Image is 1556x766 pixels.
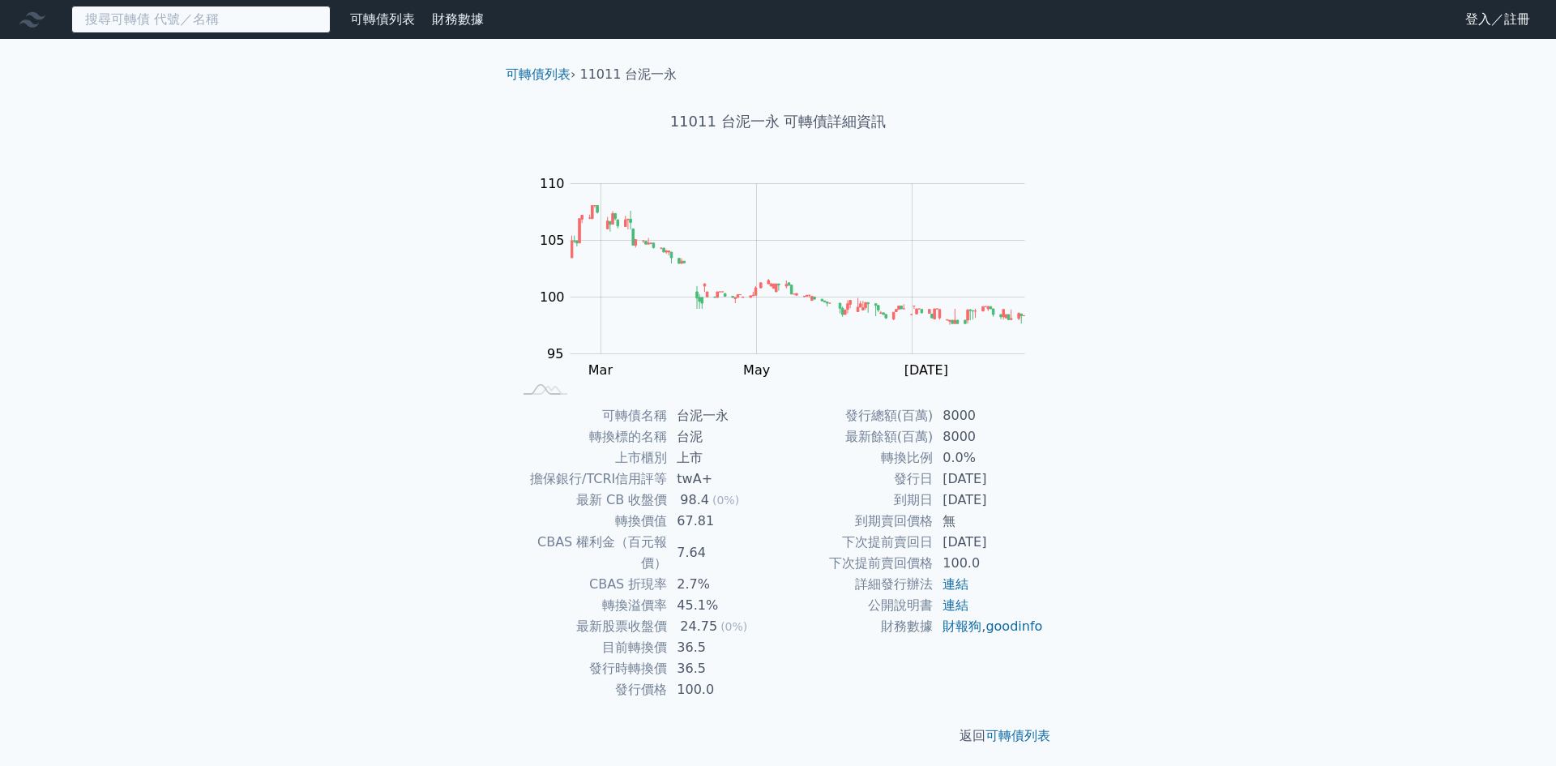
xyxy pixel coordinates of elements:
[512,511,667,532] td: 轉換價值
[778,490,933,511] td: 到期日
[512,469,667,490] td: 擔保銀行/TCRI信用評等
[531,176,1049,378] g: Chart
[1452,6,1543,32] a: 登入／註冊
[778,595,933,616] td: 公開說明書
[778,616,933,637] td: 財務數據
[667,658,778,679] td: 36.5
[720,620,747,633] span: (0%)
[667,511,778,532] td: 67.81
[933,447,1044,469] td: 0.0%
[778,405,933,426] td: 發行總額(百萬)
[512,405,667,426] td: 可轉債名稱
[667,405,778,426] td: 台泥一永
[512,426,667,447] td: 轉換標的名稱
[778,511,933,532] td: 到期賣回價格
[933,490,1044,511] td: [DATE]
[667,574,778,595] td: 2.7%
[540,289,565,305] tspan: 100
[547,346,563,362] tspan: 95
[904,362,948,378] tspan: [DATE]
[943,618,981,634] a: 財報狗
[667,679,778,700] td: 100.0
[580,65,678,84] li: 11011 台泥一永
[512,595,667,616] td: 轉換溢價率
[493,726,1063,746] p: 返回
[667,532,778,574] td: 7.64
[667,595,778,616] td: 45.1%
[506,66,571,82] a: 可轉債列表
[778,469,933,490] td: 發行日
[943,576,968,592] a: 連結
[512,532,667,574] td: CBAS 權利金（百元報價）
[743,362,770,378] tspan: May
[667,637,778,658] td: 36.5
[943,597,968,613] a: 連結
[778,426,933,447] td: 最新餘額(百萬)
[933,532,1044,553] td: [DATE]
[432,11,484,27] a: 財務數據
[493,110,1063,133] h1: 11011 台泥一永 可轉債詳細資訊
[933,405,1044,426] td: 8000
[540,176,565,191] tspan: 110
[540,233,565,248] tspan: 105
[933,616,1044,637] td: ,
[985,618,1042,634] a: goodinfo
[71,6,331,33] input: 搜尋可轉債 代號／名稱
[677,616,720,637] div: 24.75
[677,490,712,511] div: 98.4
[778,574,933,595] td: 詳細發行辦法
[350,11,415,27] a: 可轉債列表
[667,426,778,447] td: 台泥
[712,494,739,507] span: (0%)
[778,532,933,553] td: 下次提前賣回日
[933,426,1044,447] td: 8000
[933,511,1044,532] td: 無
[512,616,667,637] td: 最新股票收盤價
[506,65,575,84] li: ›
[512,490,667,511] td: 最新 CB 收盤價
[512,679,667,700] td: 發行價格
[778,447,933,469] td: 轉換比例
[512,574,667,595] td: CBAS 折現率
[985,728,1050,743] a: 可轉債列表
[933,469,1044,490] td: [DATE]
[512,658,667,679] td: 發行時轉換價
[588,362,613,378] tspan: Mar
[667,469,778,490] td: twA+
[512,637,667,658] td: 目前轉換價
[512,447,667,469] td: 上市櫃別
[667,447,778,469] td: 上市
[778,553,933,574] td: 下次提前賣回價格
[933,553,1044,574] td: 100.0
